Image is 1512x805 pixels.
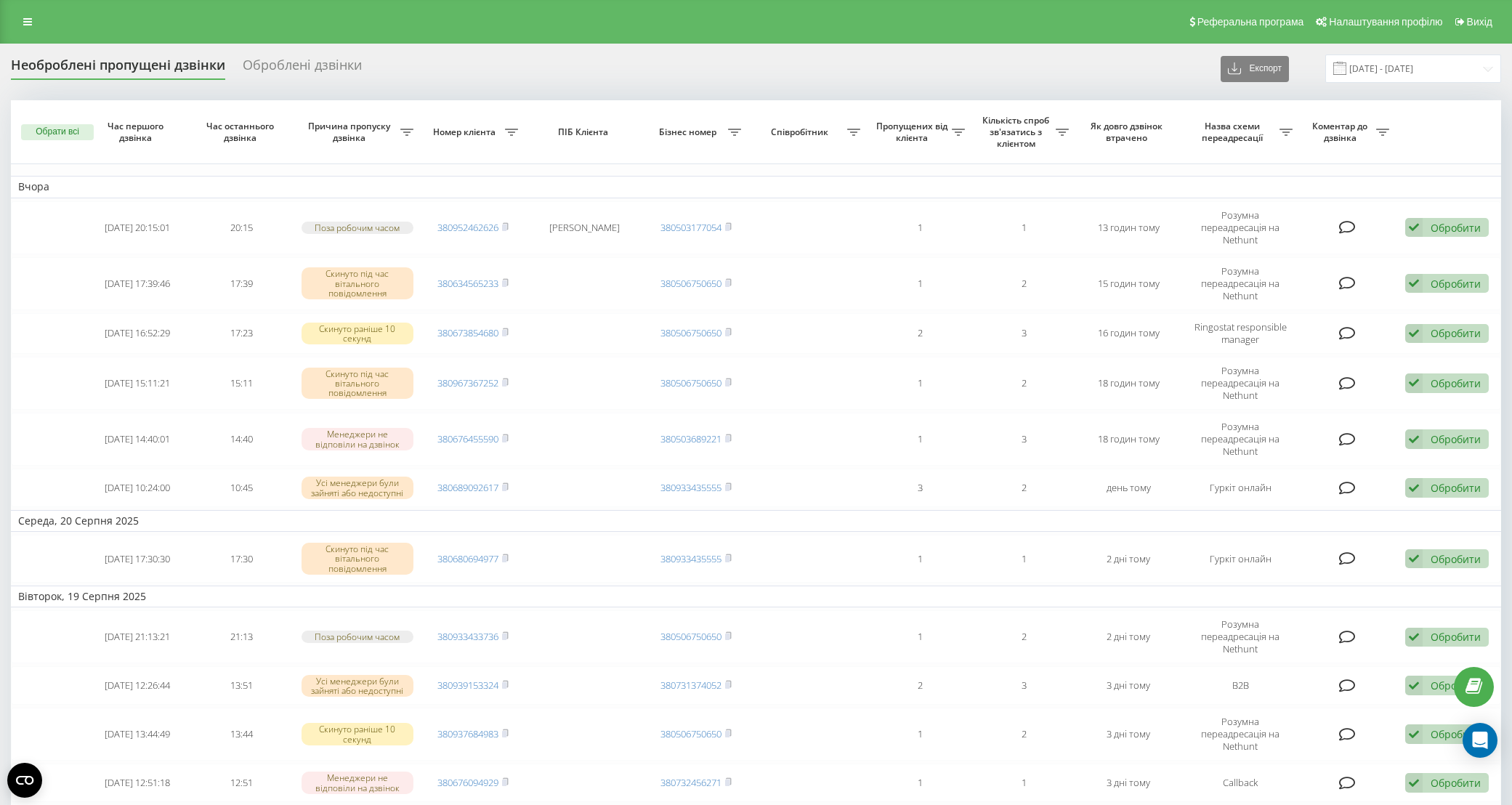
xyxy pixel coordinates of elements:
[660,727,721,740] a: 380506750650
[86,610,190,663] td: [DATE] 21:13:21
[1181,666,1300,705] td: B2B
[1181,764,1300,802] td: Callback
[868,201,972,254] td: 1
[1076,313,1181,354] td: 16 годин тому
[190,201,294,254] td: 20:15
[302,368,413,400] div: Скинуто під час вітального повідомлення
[972,708,1077,761] td: 2
[97,121,178,143] span: Час першого дзвінка
[525,201,644,254] td: [PERSON_NAME]
[437,481,498,494] a: 380689092617
[660,776,721,789] a: 380732456271
[1431,727,1481,741] div: Обробити
[1431,481,1481,495] div: Обробити
[302,723,413,745] div: Скинуто раніше 10 секунд
[243,57,362,80] div: Оброблені дзвінки
[11,57,225,80] div: Необроблені пропущені дзвінки
[11,176,1501,198] td: Вчора
[868,708,972,761] td: 1
[1431,679,1481,692] div: Обробити
[437,630,498,643] a: 380933433736
[302,631,413,643] div: Поза робочим часом
[302,772,413,793] div: Менеджери не відповіли на дзвінок
[1076,357,1181,410] td: 18 годин тому
[86,708,190,761] td: [DATE] 13:44:49
[1431,776,1481,790] div: Обробити
[1181,610,1300,663] td: Розумна переадресація на Nethunt
[1076,764,1181,802] td: 3 дні тому
[190,610,294,663] td: 21:13
[1197,16,1304,28] span: Реферальна програма
[437,376,498,389] a: 380967367252
[660,679,721,692] a: 380731374052
[1181,535,1300,583] td: Гуркіт онлайн
[660,481,721,494] a: 380933435555
[538,126,632,138] span: ПІБ Клієнта
[1463,723,1497,758] div: Open Intercom Messenger
[86,357,190,410] td: [DATE] 15:11:21
[437,221,498,234] a: 380952462626
[1076,257,1181,310] td: 15 годин тому
[1181,469,1300,507] td: Гуркіт онлайн
[190,708,294,761] td: 13:44
[875,121,952,143] span: Пропущених від клієнта
[1088,121,1169,143] span: Як довго дзвінок втрачено
[1431,326,1481,340] div: Обробити
[868,764,972,802] td: 1
[868,666,972,705] td: 2
[972,764,1077,802] td: 1
[302,675,413,697] div: Усі менеджери були зайняті або недоступні
[302,477,413,498] div: Усі менеджери були зайняті або недоступні
[11,586,1501,607] td: Вівторок, 19 Серпня 2025
[972,313,1077,354] td: 3
[428,126,505,138] span: Номер клієнта
[1431,277,1481,291] div: Обробити
[972,535,1077,583] td: 1
[437,277,498,290] a: 380634565233
[868,535,972,583] td: 1
[190,313,294,354] td: 17:23
[86,535,190,583] td: [DATE] 17:30:30
[302,121,400,143] span: Причина пропуску дзвінка
[972,357,1077,410] td: 2
[190,357,294,410] td: 15:11
[11,510,1501,532] td: Середа, 20 Серпня 2025
[660,326,721,339] a: 380506750650
[1181,313,1300,354] td: Ringostat responsible manager
[190,413,294,466] td: 14:40
[86,313,190,354] td: [DATE] 16:52:29
[1431,630,1481,644] div: Обробити
[190,257,294,310] td: 17:39
[190,469,294,507] td: 10:45
[1431,432,1481,446] div: Обробити
[1076,201,1181,254] td: 13 годин тому
[1181,708,1300,761] td: Розумна переадресація на Nethunt
[7,763,42,798] button: Open CMP widget
[1076,610,1181,663] td: 2 дні тому
[652,126,729,138] span: Бізнес номер
[1467,16,1492,28] span: Вихід
[972,469,1077,507] td: 2
[868,469,972,507] td: 3
[979,115,1056,149] span: Кількість спроб зв'язатись з клієнтом
[437,679,498,692] a: 380939153324
[1076,535,1181,583] td: 2 дні тому
[302,543,413,575] div: Скинуто під час вітального повідомлення
[437,326,498,339] a: 380673854680
[1221,56,1289,82] button: Експорт
[1431,221,1481,235] div: Обробити
[190,666,294,705] td: 13:51
[660,432,721,445] a: 380503689221
[302,267,413,299] div: Скинуто під час вітального повідомлення
[1431,552,1481,566] div: Обробити
[190,535,294,583] td: 17:30
[972,666,1077,705] td: 3
[660,552,721,565] a: 380933435555
[660,221,721,234] a: 380503177054
[1329,16,1442,28] span: Налаштування профілю
[21,124,94,140] button: Обрати всі
[1181,257,1300,310] td: Розумна переадресація на Nethunt
[972,257,1077,310] td: 2
[1188,121,1279,143] span: Назва схеми переадресації
[437,776,498,789] a: 380676094929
